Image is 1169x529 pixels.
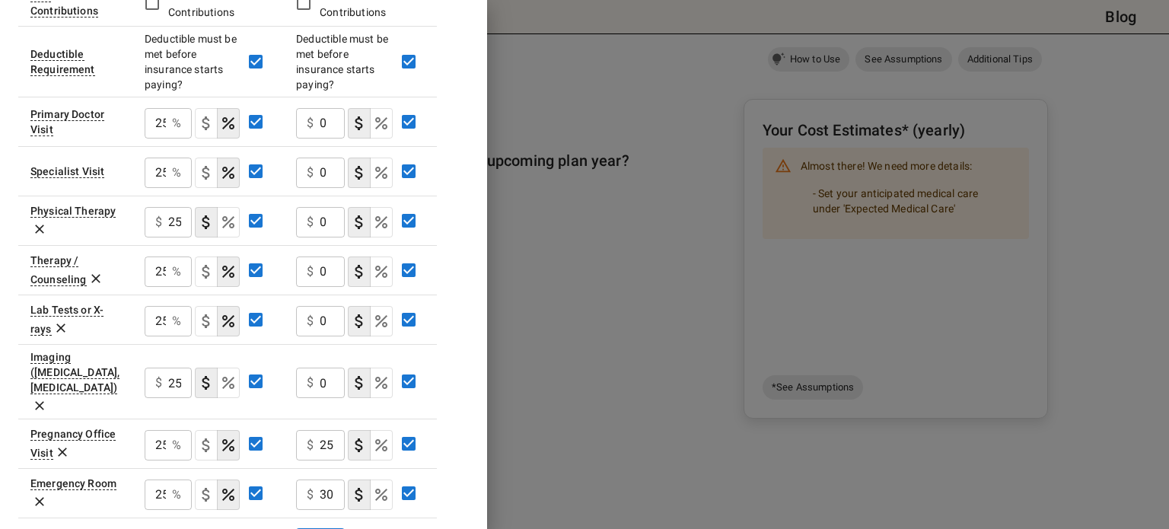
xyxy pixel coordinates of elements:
svg: Select if this service charges coinsurance, a percentage of the medical expense that you pay to y... [219,374,237,392]
svg: Select if this service charges a copay (or copayment), a set dollar amount (e.g. $30) you pay to ... [350,213,368,231]
button: coinsurance [217,430,240,460]
button: copayment [195,158,218,188]
svg: Select if this service charges a copay (or copayment), a set dollar amount (e.g. $30) you pay to ... [197,213,215,231]
p: $ [307,114,314,132]
svg: Select if this service charges coinsurance, a percentage of the medical expense that you pay to y... [372,263,390,281]
button: copayment [195,480,218,510]
div: Prenatal care visits for routine pregnancy monitoring and checkups throughout pregnancy. [30,428,116,460]
button: coinsurance [217,368,240,398]
button: copayment [348,108,371,139]
svg: Select if this service charges coinsurance, a percentage of the medical expense that you pay to y... [372,436,390,454]
button: coinsurance [370,480,393,510]
div: cost type [195,158,240,188]
div: cost type [195,430,240,460]
p: $ [307,436,314,454]
p: % [172,164,181,182]
p: % [172,312,181,330]
div: cost type [195,368,240,398]
button: copayment [195,368,218,398]
svg: Select if this service charges a copay (or copayment), a set dollar amount (e.g. $30) you pay to ... [197,312,215,330]
p: $ [307,263,314,281]
button: coinsurance [370,158,393,188]
div: Sometimes called 'Specialist' or 'Specialist Office Visit'. This is a visit to a doctor with a sp... [30,165,104,178]
div: Deductible must be met before insurance starts paying? [145,31,240,92]
button: copayment [195,257,218,287]
div: Visit to your primary doctor for general care (also known as a Primary Care Provider, Primary Car... [30,108,104,136]
button: coinsurance [370,430,393,460]
svg: Select if this service charges a copay (or copayment), a set dollar amount (e.g. $30) you pay to ... [197,114,215,132]
svg: Select if this service charges a copay (or copayment), a set dollar amount (e.g. $30) you pay to ... [197,374,215,392]
div: Emergency Room [30,477,116,490]
svg: Select if this service charges a copay (or copayment), a set dollar amount (e.g. $30) you pay to ... [350,374,368,392]
svg: Select if this service charges coinsurance, a percentage of the medical expense that you pay to y... [219,486,237,504]
p: $ [307,374,314,392]
svg: Select if this service charges coinsurance, a percentage of the medical expense that you pay to y... [219,213,237,231]
svg: Select if this service charges coinsurance, a percentage of the medical expense that you pay to y... [219,263,237,281]
p: % [172,114,181,132]
div: This option will be 'Yes' for most plans. If your plan details say something to the effect of 'de... [30,48,95,76]
div: cost type [348,158,393,188]
svg: Select if this service charges a copay (or copayment), a set dollar amount (e.g. $30) you pay to ... [197,164,215,182]
div: cost type [348,207,393,237]
svg: Select if this service charges coinsurance, a percentage of the medical expense that you pay to y... [219,312,237,330]
svg: Select if this service charges a copay (or copayment), a set dollar amount (e.g. $30) you pay to ... [197,486,215,504]
svg: Select if this service charges a copay (or copayment), a set dollar amount (e.g. $30) you pay to ... [350,436,368,454]
button: coinsurance [370,207,393,237]
p: $ [307,213,314,231]
button: copayment [348,430,371,460]
svg: Select if this service charges coinsurance, a percentage of the medical expense that you pay to y... [219,164,237,182]
div: Lab Tests or X-rays [30,304,104,336]
svg: Select if this service charges a copay (or copayment), a set dollar amount (e.g. $30) you pay to ... [350,312,368,330]
div: cost type [348,257,393,287]
svg: Select if this service charges coinsurance, a percentage of the medical expense that you pay to y... [219,436,237,454]
div: cost type [348,108,393,139]
button: copayment [195,207,218,237]
svg: Select if this service charges a copay (or copayment), a set dollar amount (e.g. $30) you pay to ... [350,486,368,504]
div: cost type [195,480,240,510]
button: copayment [195,108,218,139]
svg: Select if this service charges a copay (or copayment), a set dollar amount (e.g. $30) you pay to ... [197,263,215,281]
button: coinsurance [217,108,240,139]
svg: Select if this service charges coinsurance, a percentage of the medical expense that you pay to y... [219,114,237,132]
button: coinsurance [217,480,240,510]
p: $ [307,164,314,182]
button: coinsurance [217,306,240,336]
div: cost type [195,257,240,287]
svg: Select if this service charges coinsurance, a percentage of the medical expense that you pay to y... [372,114,390,132]
button: copayment [348,480,371,510]
button: copayment [195,430,218,460]
div: Physical Therapy [30,205,116,218]
button: coinsurance [217,158,240,188]
p: $ [155,213,162,231]
button: copayment [195,306,218,336]
svg: Select if this service charges coinsurance, a percentage of the medical expense that you pay to y... [372,312,390,330]
button: coinsurance [217,207,240,237]
svg: Select if this service charges coinsurance, a percentage of the medical expense that you pay to y... [372,164,390,182]
svg: Select if this service charges coinsurance, a percentage of the medical expense that you pay to y... [372,374,390,392]
button: coinsurance [370,257,393,287]
div: cost type [348,368,393,398]
p: $ [307,312,314,330]
div: Deductible must be met before insurance starts paying? [296,31,393,92]
div: A behavioral health therapy session. [30,254,87,286]
button: copayment [348,207,371,237]
div: cost type [348,306,393,336]
div: cost type [348,430,393,460]
button: coinsurance [370,306,393,336]
button: copayment [348,257,371,287]
div: cost type [195,306,240,336]
div: Imaging (MRI, PET, CT) [30,351,119,394]
div: cost type [195,207,240,237]
button: copayment [348,306,371,336]
svg: Select if this service charges a copay (or copayment), a set dollar amount (e.g. $30) you pay to ... [350,164,368,182]
svg: Select if this service charges a copay (or copayment), a set dollar amount (e.g. $30) you pay to ... [350,114,368,132]
p: % [172,436,181,454]
div: cost type [195,108,240,139]
p: % [172,486,181,504]
p: $ [155,374,162,392]
button: copayment [348,158,371,188]
svg: Select if this service charges coinsurance, a percentage of the medical expense that you pay to y... [372,486,390,504]
button: copayment [348,368,371,398]
p: $ [307,486,314,504]
p: % [172,263,181,281]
